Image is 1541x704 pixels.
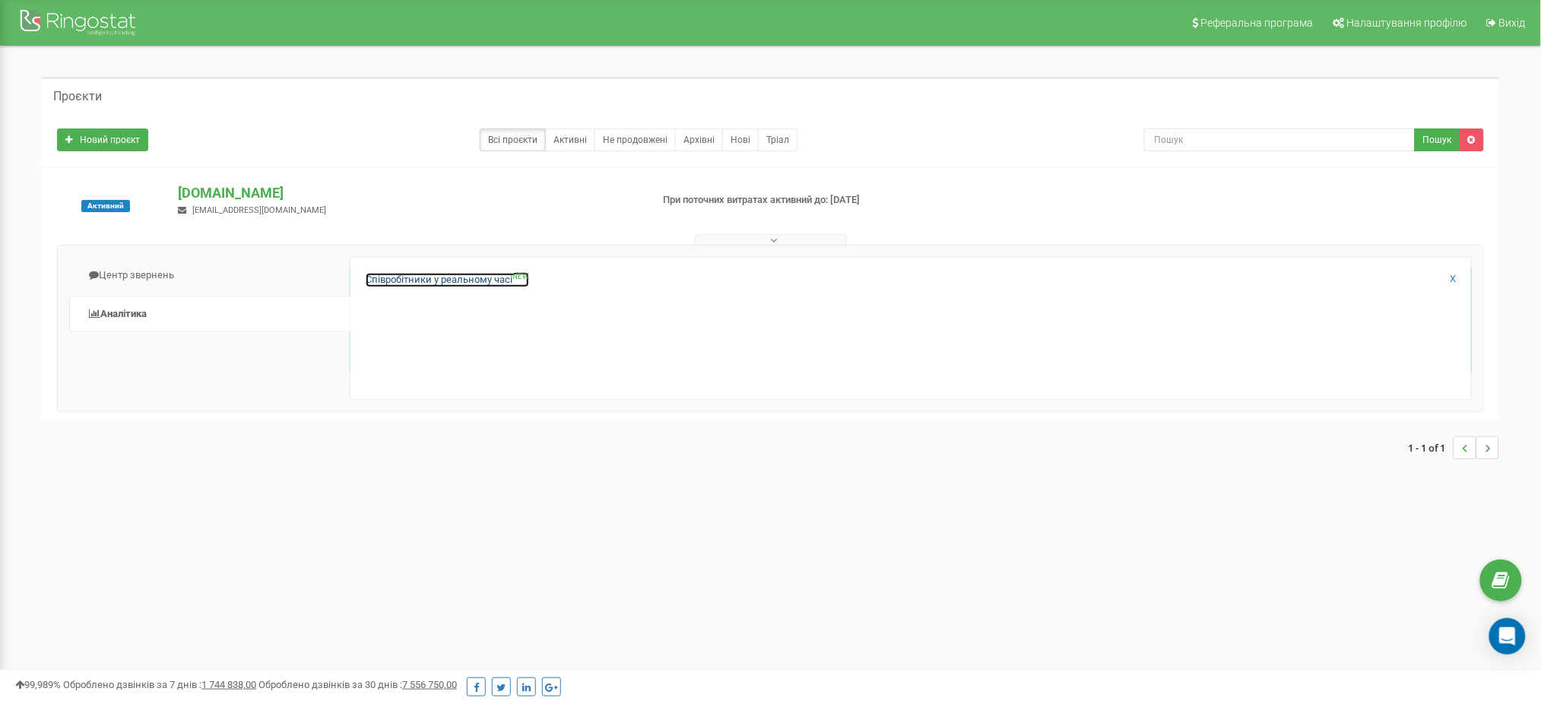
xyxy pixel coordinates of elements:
[595,128,676,151] a: Не продовжені
[53,90,102,103] h5: Проєкти
[512,272,529,281] sup: NEW
[258,679,457,690] span: Оброблено дзвінків за 30 днів :
[1415,128,1460,151] button: Пошук
[63,679,256,690] span: Оброблено дзвінків за 7 днів :
[675,128,723,151] a: Архівні
[81,200,130,212] span: Активний
[1347,17,1467,29] span: Налаштування профілю
[758,128,797,151] a: Тріал
[402,679,457,690] u: 7 556 750,00
[480,128,546,151] a: Всі проєкти
[15,679,61,690] span: 99,989%
[664,193,1004,208] p: При поточних витратах активний до: [DATE]
[1201,17,1314,29] span: Реферальна програма
[69,257,350,294] a: Центр звернень
[1451,272,1457,287] a: X
[201,679,256,690] u: 1 744 838,00
[1499,17,1526,29] span: Вихід
[545,128,595,151] a: Активні
[1409,421,1499,474] nav: ...
[57,128,148,151] a: Новий проєкт
[1489,618,1526,655] div: Open Intercom Messenger
[69,296,350,333] a: Аналiтика
[178,183,639,203] p: [DOMAIN_NAME]
[1144,128,1416,151] input: Пошук
[192,205,326,215] span: [EMAIL_ADDRESS][DOMAIN_NAME]
[722,128,759,151] a: Нові
[366,273,529,287] a: Співробітники у реальному часіNEW
[1409,436,1454,459] span: 1 - 1 of 1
